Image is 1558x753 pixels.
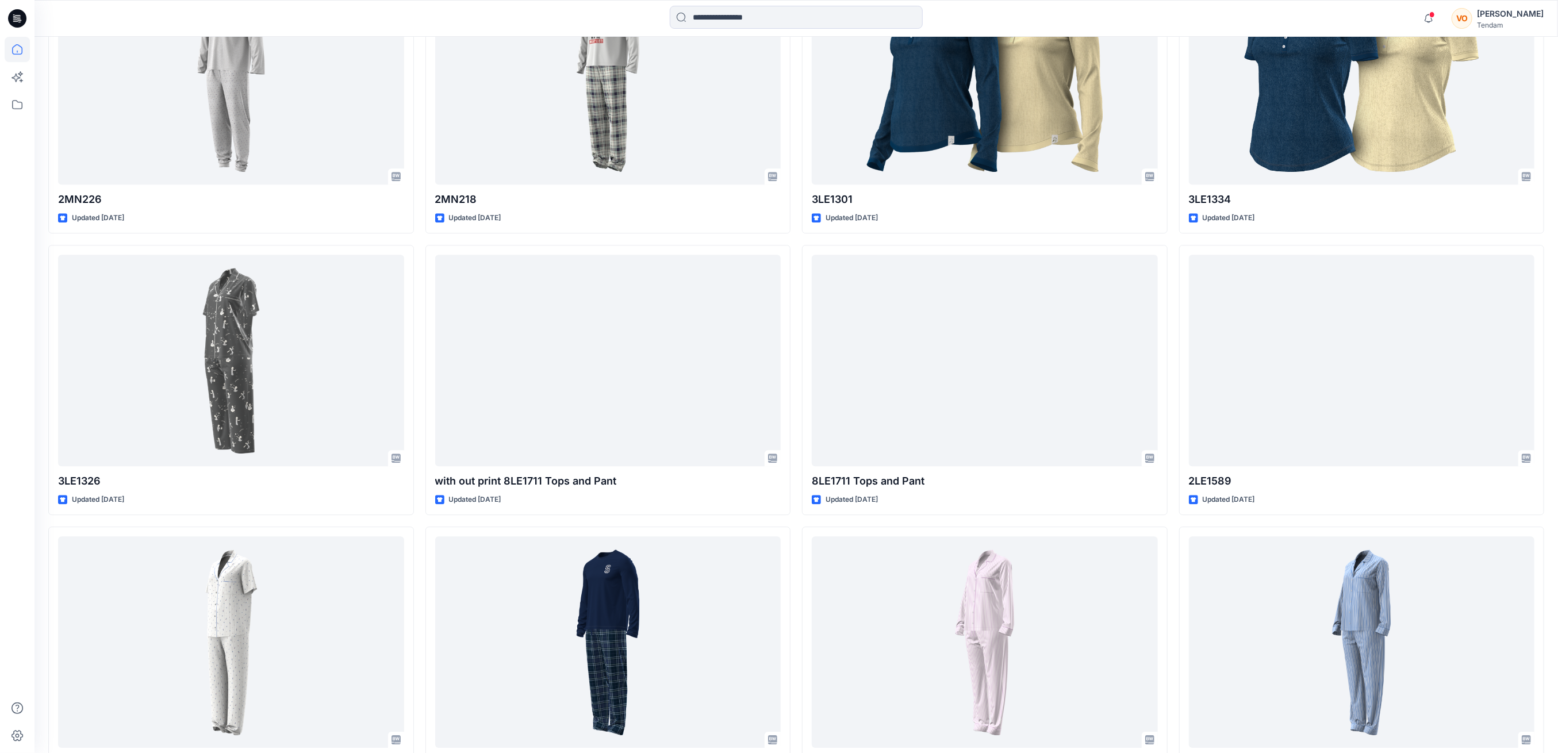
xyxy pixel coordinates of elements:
[1452,8,1472,29] div: VO
[449,494,501,506] p: Updated [DATE]
[826,212,878,224] p: Updated [DATE]
[812,473,1158,489] p: 8LE1711 Tops and Pant
[58,473,404,489] p: 3LE1326
[1189,473,1535,489] p: 2LE1589
[58,255,404,466] a: 3LE1326
[1189,536,1535,747] a: 2LE1554
[826,494,878,506] p: Updated [DATE]
[812,255,1158,466] a: 8LE1711 Tops and Pant
[435,191,781,208] p: 2MN218
[1477,7,1544,21] div: [PERSON_NAME]
[812,191,1158,208] p: 3LE1301
[449,212,501,224] p: Updated [DATE]
[435,536,781,747] a: 2MN193
[435,255,781,466] a: with out print 8LE1711 Tops and Pant
[1203,212,1255,224] p: Updated [DATE]
[435,473,781,489] p: with out print 8LE1711 Tops and Pant
[1189,255,1535,466] a: 2LE1589
[58,191,404,208] p: 2MN226
[1189,191,1535,208] p: 3LE1334
[812,536,1158,747] a: 2LE1556
[58,536,404,747] a: 2LE1659
[1203,494,1255,506] p: Updated [DATE]
[72,212,124,224] p: Updated [DATE]
[72,494,124,506] p: Updated [DATE]
[1477,21,1544,29] div: Tendam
